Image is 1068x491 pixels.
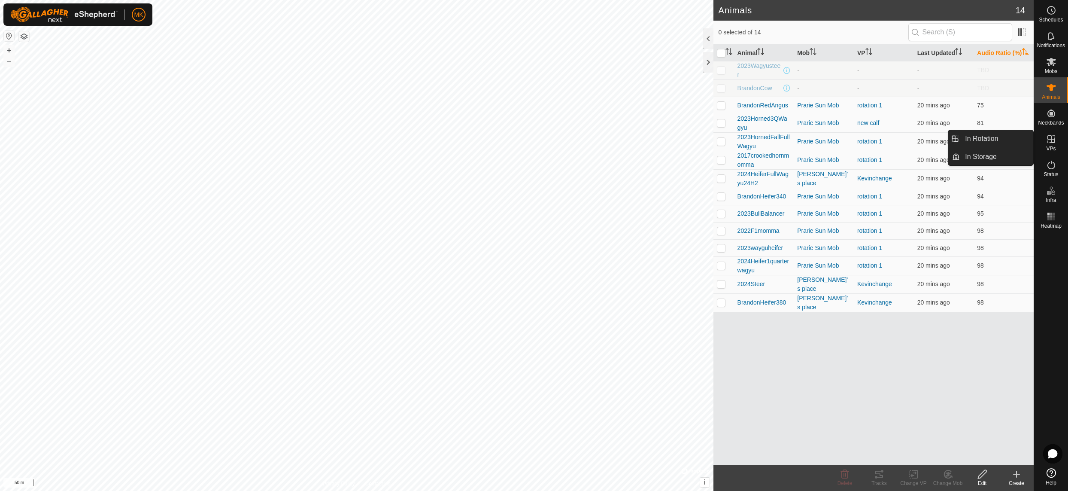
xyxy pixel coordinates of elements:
h2: Animals [719,5,1016,15]
span: 21 Aug 2025 at 12:07 pm [917,210,950,217]
div: Prarie Sun Mob [797,137,850,146]
div: Change Mob [931,479,965,487]
a: new calf [857,119,879,126]
input: Search (S) [908,23,1012,41]
span: 94 [977,175,984,182]
span: 98 [977,281,984,287]
span: Animals [1042,95,1060,100]
span: In Storage [965,152,997,162]
div: [PERSON_NAME]'s place [797,275,850,293]
span: Schedules [1039,17,1063,22]
span: 2024HeiferFullWagyu24H2 [737,170,791,188]
th: Mob [794,45,854,61]
div: Tracks [862,479,896,487]
button: i [700,478,710,487]
span: 21 Aug 2025 at 12:07 pm [917,193,950,200]
div: Prarie Sun Mob [797,244,850,253]
span: 98 [977,262,984,269]
div: Prarie Sun Mob [797,261,850,270]
a: rotation 1 [857,262,882,269]
div: [PERSON_NAME]'s place [797,170,850,188]
span: 81 [977,119,984,126]
div: Change VP [896,479,931,487]
a: Help [1034,465,1068,489]
a: rotation 1 [857,138,882,145]
span: In Rotation [965,134,998,144]
span: BrandonCow [737,84,772,93]
span: 2023Wagyusteer [737,61,782,79]
span: 21 Aug 2025 at 12:07 pm [917,138,950,145]
div: Prarie Sun Mob [797,192,850,201]
a: In Storage [960,148,1033,165]
button: Map Layers [19,31,29,42]
span: 2017crookedhornmomma [737,151,791,169]
span: 2023wayguheifer [737,244,783,253]
div: Prarie Sun Mob [797,209,850,218]
span: Infra [1046,198,1056,203]
span: 2022F1momma [737,226,780,235]
span: 75 [977,102,984,109]
span: 98 [977,227,984,234]
span: 2023HornedFallFullWagyu [737,133,791,151]
span: 0 selected of 14 [719,28,908,37]
span: 98 [977,244,984,251]
th: Animal [734,45,794,61]
li: In Storage [948,148,1033,165]
span: 94 [977,193,984,200]
span: 21 Aug 2025 at 12:07 pm [917,244,950,251]
div: Prarie Sun Mob [797,226,850,235]
a: rotation 1 [857,102,882,109]
a: In Rotation [960,130,1033,147]
span: Mobs [1045,69,1057,74]
span: Heatmap [1041,223,1062,229]
th: VP [854,45,914,61]
span: 21 Aug 2025 at 12:07 pm [917,156,950,163]
div: Edit [965,479,999,487]
a: Contact Us [365,480,390,488]
p-sorticon: Activate to sort [810,49,816,56]
p-sorticon: Activate to sort [757,49,764,56]
span: i [704,479,705,486]
a: Kevinchange [857,175,892,182]
button: – [4,56,14,67]
span: 21 Aug 2025 at 12:07 pm [917,119,950,126]
a: Kevinchange [857,299,892,306]
th: Audio Ratio (%) [974,45,1034,61]
a: rotation 1 [857,156,882,163]
div: Prarie Sun Mob [797,119,850,128]
p-sorticon: Activate to sort [955,49,962,56]
span: Status [1044,172,1058,177]
span: 95 [977,210,984,217]
a: Privacy Policy [323,480,355,488]
span: 98 [977,299,984,306]
div: - [797,84,850,93]
a: rotation 1 [857,244,882,251]
span: 21 Aug 2025 at 12:07 pm [917,175,950,182]
img: Gallagher Logo [10,7,118,22]
span: 2024Heifer1quarterwagyu [737,257,791,275]
p-sorticon: Activate to sort [725,49,732,56]
a: Kevinchange [857,281,892,287]
div: Create [999,479,1034,487]
span: Help [1046,480,1056,485]
div: Prarie Sun Mob [797,101,850,110]
a: rotation 1 [857,193,882,200]
span: TBD [977,85,989,91]
app-display-virtual-paddock-transition: - [857,85,859,91]
app-display-virtual-paddock-transition: - [857,67,859,73]
span: 21 Aug 2025 at 12:07 pm [917,102,950,109]
button: + [4,45,14,55]
span: Neckbands [1038,120,1064,125]
p-sorticon: Activate to sort [865,49,872,56]
span: Delete [837,480,853,486]
div: - [797,66,850,75]
div: Prarie Sun Mob [797,156,850,165]
li: In Rotation [948,130,1033,147]
span: - [917,67,919,73]
span: 2023BullBalancer [737,209,785,218]
span: 21 Aug 2025 at 12:07 pm [917,227,950,234]
span: VPs [1046,146,1056,151]
span: 21 Aug 2025 at 12:07 pm [917,262,950,269]
span: 2023Horned3QWagyu [737,114,791,132]
a: rotation 1 [857,210,882,217]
